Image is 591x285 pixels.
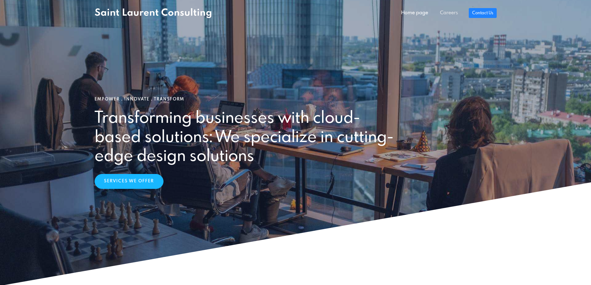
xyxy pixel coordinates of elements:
[395,7,434,19] a: Home page
[434,7,464,19] a: Careers
[95,109,396,166] h2: Transforming businesses with cloud-based solutions: We specialize in cutting-edge design solutions
[469,8,496,18] a: Contact Us
[95,174,163,189] a: Services We Offer
[95,97,497,102] h1: Empower . Innovate . Transform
